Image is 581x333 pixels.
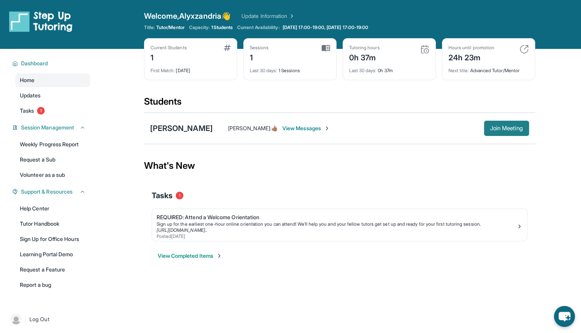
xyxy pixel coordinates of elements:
[349,63,429,74] div: 0h 37m
[151,68,175,73] span: First Match :
[420,45,429,54] img: card
[448,63,529,74] div: Advanced Tutor/Mentor
[15,263,90,276] a: Request a Feature
[20,92,41,99] span: Updates
[151,45,187,51] div: Current Students
[157,221,516,227] div: Sign up for the earliest one-hour online orientation you can attend! We’ll help you and your fell...
[18,124,86,131] button: Session Management
[283,24,369,31] span: [DATE] 17:00-19:00, [DATE] 17:00-19:00
[18,60,86,67] button: Dashboard
[224,45,231,51] img: card
[29,315,49,323] span: Log Out
[349,45,380,51] div: Tutoring hours
[15,73,90,87] a: Home
[228,125,271,131] span: [PERSON_NAME] :
[211,24,233,31] span: 1 Students
[250,63,330,74] div: 1 Sessions
[448,68,469,73] span: Next title :
[15,168,90,182] a: Volunteer as a sub
[324,125,330,131] img: Chevron-Right
[157,213,516,221] div: REQUIRED: Attend a Welcome Orientation
[15,278,90,292] a: Report a bug
[11,314,21,325] img: user-img
[15,232,90,246] a: Sign Up for Office Hours
[144,149,535,183] div: What's New
[158,252,222,260] button: View Completed Items
[287,12,295,20] img: Chevron Right
[349,68,377,73] span: Last 30 days :
[176,192,183,199] span: 1
[15,89,90,102] a: Updates
[250,45,269,51] div: Sessions
[15,104,90,118] a: Tasks1
[520,45,529,54] img: card
[15,202,90,215] a: Help Center
[8,311,90,328] a: |Log Out
[9,11,73,32] img: logo
[241,12,295,20] a: Update Information
[15,137,90,151] a: Weekly Progress Report
[37,107,45,115] span: 1
[151,51,187,63] div: 1
[281,24,370,31] a: [DATE] 17:00-19:00, [DATE] 17:00-19:00
[21,60,48,67] span: Dashboard
[156,24,184,31] span: Tutor/Mentor
[150,123,213,134] div: [PERSON_NAME]
[448,51,494,63] div: 24h 23m
[152,209,527,241] a: REQUIRED: Attend a Welcome OrientationSign up for the earliest one-hour online orientation you ca...
[322,45,330,52] img: card
[271,125,278,131] span: 👍🏽
[18,188,86,196] button: Support & Resources
[282,124,330,132] span: View Messages
[157,227,207,233] a: [URL][DOMAIN_NAME]..
[21,124,74,131] span: Session Management
[189,24,210,31] span: Capacity:
[21,188,73,196] span: Support & Resources
[157,233,516,239] div: Posted [DATE]
[15,247,90,261] a: Learning Portal Demo
[250,68,277,73] span: Last 30 days :
[144,24,155,31] span: Title:
[151,63,231,74] div: [DATE]
[250,51,269,63] div: 1
[448,45,494,51] div: Hours until promotion
[15,153,90,166] a: Request a Sub
[24,315,26,324] span: |
[554,306,575,327] button: chat-button
[490,126,523,131] span: Join Meeting
[15,217,90,231] a: Tutor Handbook
[144,95,535,112] div: Students
[152,190,173,201] span: Tasks
[237,24,279,31] span: Current Availability:
[349,51,380,63] div: 0h 37m
[144,11,231,21] span: Welcome, Alyxzandria 👋
[484,121,529,136] button: Join Meeting
[20,76,34,84] span: Home
[20,107,34,115] span: Tasks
